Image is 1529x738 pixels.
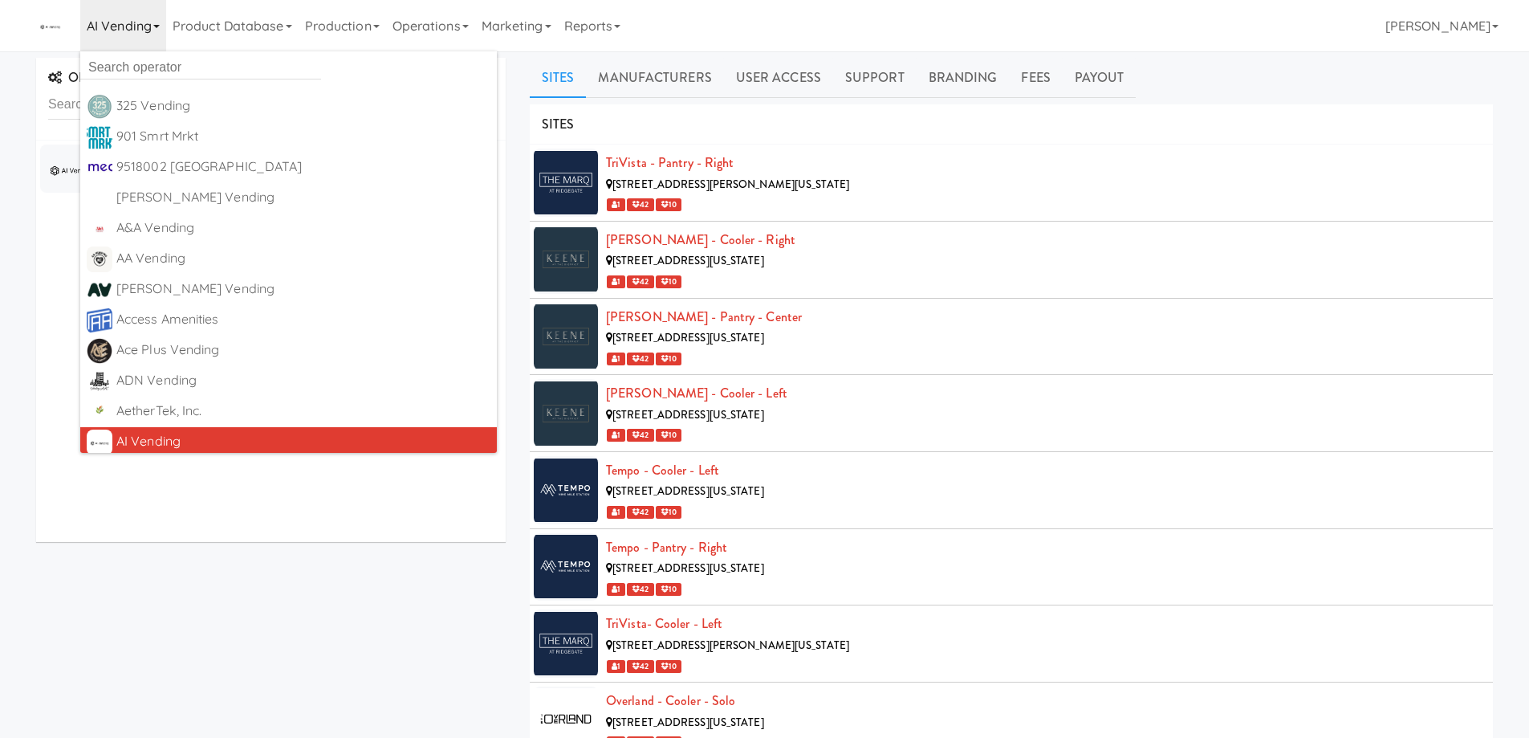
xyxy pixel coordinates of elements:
[48,68,144,87] span: OPERATORS
[606,461,719,479] a: Tempo - Cooler - Left
[87,247,112,272] img: dcdxvmg3yksh6usvjplj.png
[656,429,681,442] span: 10
[36,141,506,197] li: AI Vending[STREET_ADDRESS]
[116,94,490,118] div: 325 Vending
[607,198,625,211] span: 1
[656,660,681,673] span: 10
[606,384,787,402] a: [PERSON_NAME] - Cooler - Left
[607,660,625,673] span: 1
[1009,58,1062,98] a: Fees
[627,275,653,288] span: 42
[606,230,795,249] a: [PERSON_NAME] - Cooler - Right
[116,277,490,301] div: [PERSON_NAME] Vending
[612,638,849,653] span: [STREET_ADDRESS][PERSON_NAME][US_STATE]
[116,308,490,332] div: Access Amenities
[917,58,1010,98] a: Branding
[116,430,490,454] div: AI Vending
[607,275,625,288] span: 1
[116,399,490,423] div: AetherTek, Inc.
[656,506,681,519] span: 10
[116,124,490,149] div: 901 Smrt Mrkt
[612,561,764,576] span: [STREET_ADDRESS][US_STATE]
[606,153,734,172] a: TriVista - Pantry - Right
[656,275,681,288] span: 10
[612,715,764,730] span: [STREET_ADDRESS][US_STATE]
[627,198,653,211] span: 42
[627,353,653,365] span: 42
[1063,58,1137,98] a: Payout
[116,155,490,179] div: 9518002 [GEOGRAPHIC_DATA]
[607,429,625,442] span: 1
[586,58,723,98] a: Manufacturers
[612,177,849,192] span: [STREET_ADDRESS][PERSON_NAME][US_STATE]
[833,58,917,98] a: Support
[542,115,575,133] span: SITES
[612,253,764,268] span: [STREET_ADDRESS][US_STATE]
[607,506,625,519] span: 1
[656,583,681,596] span: 10
[87,155,112,181] img: pbzj0xqistzv78rw17gh.jpg
[606,538,727,557] a: Tempo - Pantry - Right
[80,55,321,80] input: Search operator
[612,330,764,345] span: [STREET_ADDRESS][US_STATE]
[48,90,494,120] input: Search Operator
[606,691,735,710] a: Overland - Cooler - Solo
[87,430,112,455] img: ck9lluqwz49r4slbytpm.png
[87,338,112,364] img: fg1tdwzclvcgadomhdtp.png
[606,614,722,633] a: TriVista- Cooler - Left
[87,94,112,120] img: kbrytollda43ilh6wexs.png
[724,58,833,98] a: User Access
[656,353,681,365] span: 10
[87,277,112,303] img: ucvciuztr6ofmmudrk1o.png
[627,429,653,442] span: 42
[116,247,490,271] div: AA Vending
[87,216,112,242] img: q2obotf9n3qqirn9vbvw.jpg
[612,407,764,422] span: [STREET_ADDRESS][US_STATE]
[606,308,802,326] a: [PERSON_NAME] - Pantry - Center
[87,124,112,150] img: ir0uzeqxfph1lfkm2qud.jpg
[116,216,490,240] div: A&A Vending
[87,308,112,333] img: kgvx9ubdnwdmesdqrgmd.png
[607,583,625,596] span: 1
[627,506,653,519] span: 42
[627,583,653,596] span: 42
[656,198,681,211] span: 10
[612,483,764,499] span: [STREET_ADDRESS][US_STATE]
[607,353,625,365] span: 1
[530,58,587,98] a: Sites
[87,399,112,425] img: wikircranfrz09drhcio.png
[87,369,112,394] img: btfbkppilgpqn7n9svkz.png
[627,660,653,673] span: 42
[116,186,490,210] div: [PERSON_NAME] Vending
[87,186,112,211] img: ACwAAAAAAQABAAACADs=
[116,338,490,362] div: Ace Plus Vending
[36,12,64,40] img: Micromart
[116,369,490,393] div: ADN Vending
